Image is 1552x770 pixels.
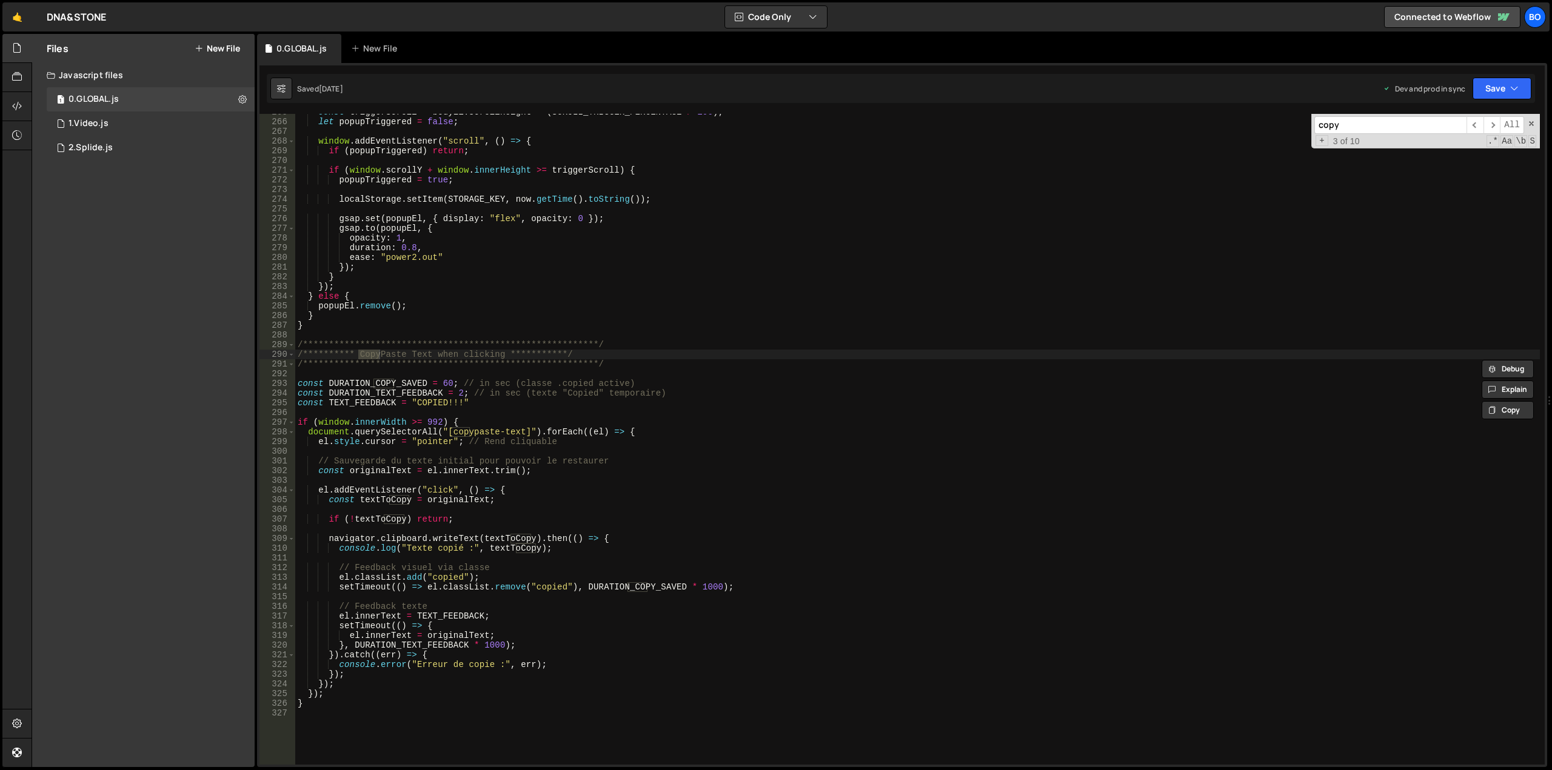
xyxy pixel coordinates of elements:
div: 15739/41853.js [47,87,255,111]
div: Javascript files [32,63,255,87]
div: 277 [259,224,295,233]
div: 290 [259,350,295,359]
div: 321 [259,650,295,660]
div: 325 [259,689,295,699]
span: Toggle Replace mode [1316,135,1328,146]
div: 326 [259,699,295,708]
span: Whole Word Search [1514,135,1527,147]
div: 15739/41871.js [47,111,255,136]
div: 302 [259,466,295,476]
a: 🤙 [2,2,32,32]
div: 287 [259,320,295,330]
div: 306 [259,505,295,514]
span: Alt-Enter [1500,116,1524,134]
div: 272 [259,175,295,185]
input: Search for [1314,116,1467,134]
div: 278 [259,233,295,243]
div: 282 [259,272,295,282]
a: Connected to Webflow [1384,6,1520,28]
div: 310 [259,543,295,553]
div: 299 [259,437,295,446]
div: 266 [259,117,295,127]
a: Bo [1524,6,1546,28]
div: 298 [259,427,295,437]
div: 317 [259,611,295,621]
div: 311 [259,553,295,563]
button: Explain [1482,380,1534,399]
button: Debug [1482,360,1534,378]
button: Code Only [725,6,827,28]
span: CaseSensitive Search [1500,135,1513,147]
span: 1 [57,96,64,105]
div: 292 [259,369,295,379]
div: Saved [297,84,343,94]
button: Save [1473,78,1531,99]
div: 303 [259,476,295,485]
div: 15739/41879.js [47,136,255,160]
div: 318 [259,621,295,631]
div: 294 [259,388,295,398]
div: 309 [259,534,295,543]
button: New File [195,44,240,53]
span: ​ [1483,116,1500,134]
button: Copy [1482,401,1534,419]
div: 312 [259,563,295,573]
div: 291 [259,359,295,369]
div: 300 [259,446,295,456]
div: 0.GLOBAL.js [69,94,119,105]
div: [DATE] [319,84,343,94]
div: 314 [259,582,295,592]
div: 307 [259,514,295,524]
div: 323 [259,669,295,679]
span: 3 of 10 [1328,136,1365,146]
div: 284 [259,291,295,301]
div: 269 [259,146,295,156]
div: 275 [259,204,295,214]
div: 270 [259,156,295,165]
div: 315 [259,592,295,602]
div: 288 [259,330,295,340]
div: 2.Splide.js [69,142,113,153]
div: 296 [259,408,295,417]
div: 276 [259,214,295,224]
div: 281 [259,262,295,272]
div: 301 [259,456,295,466]
div: 268 [259,136,295,146]
div: 283 [259,282,295,291]
div: 295 [259,398,295,408]
div: 305 [259,495,295,505]
div: 273 [259,185,295,194]
div: 267 [259,127,295,136]
div: 280 [259,253,295,262]
div: 289 [259,340,295,350]
div: 286 [259,311,295,320]
div: 322 [259,660,295,669]
div: 271 [259,165,295,175]
div: 308 [259,524,295,534]
span: ​ [1467,116,1483,134]
div: 293 [259,379,295,388]
div: 297 [259,417,295,427]
div: 316 [259,602,295,611]
div: 285 [259,301,295,311]
div: 274 [259,194,295,204]
div: New File [351,42,402,55]
span: RegExp Search [1487,135,1499,147]
div: 320 [259,640,295,650]
div: Dev and prod in sync [1383,84,1465,94]
div: 324 [259,679,295,689]
div: 319 [259,631,295,640]
div: 313 [259,573,295,582]
div: 327 [259,708,295,718]
div: 0.GLOBAL.js [276,42,327,55]
div: DNA&STONE [47,10,106,24]
h2: Files [47,42,69,55]
div: 304 [259,485,295,495]
div: 279 [259,243,295,253]
span: Search In Selection [1528,135,1536,147]
div: 1.Video.js [69,118,109,129]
